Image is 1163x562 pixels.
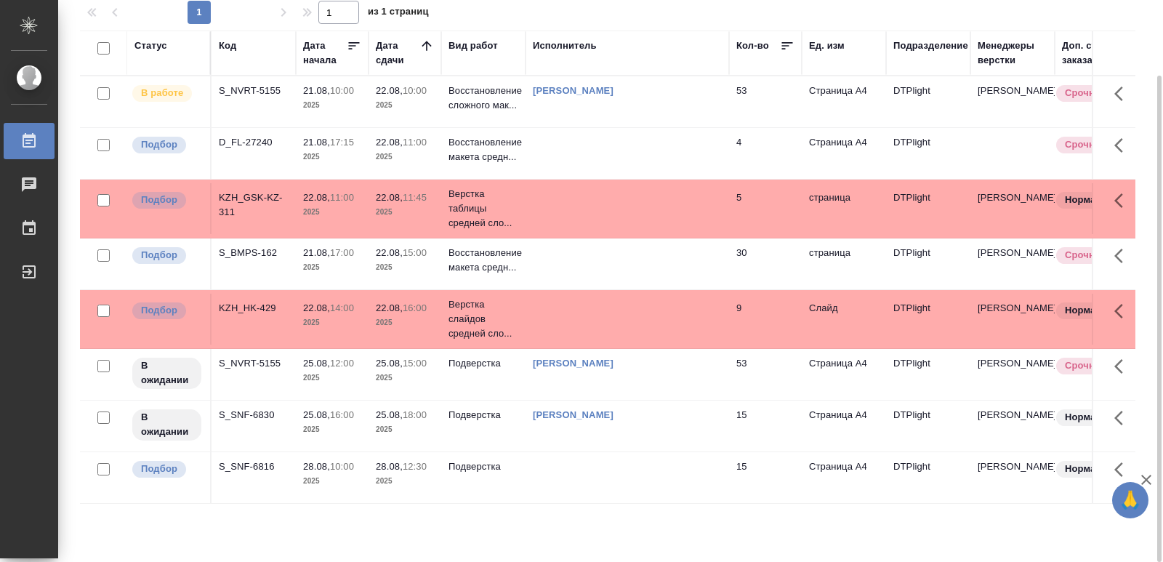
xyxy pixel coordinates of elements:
p: 22.08, [303,192,330,203]
td: Слайд [802,294,886,345]
div: S_BMPS-162 [219,246,289,260]
p: 11:00 [403,137,427,148]
p: 2025 [303,205,361,220]
p: 2025 [303,98,361,113]
div: Можно подбирать исполнителей [131,301,203,321]
p: 2025 [376,422,434,437]
div: Статус [134,39,167,53]
p: 12:30 [403,461,427,472]
td: Страница А4 [802,401,886,451]
p: В ожидании [141,410,193,439]
p: 17:15 [330,137,354,148]
p: 2025 [376,316,434,330]
p: 2025 [303,371,361,385]
p: 21.08, [303,85,330,96]
div: Доп. статус заказа [1062,39,1138,68]
button: Здесь прячутся важные кнопки [1106,452,1140,487]
div: Исполнитель выполняет работу [131,84,203,103]
p: 2025 [303,150,361,164]
p: 2025 [376,98,434,113]
p: Подбор [141,248,177,262]
p: Восстановление макета средн... [448,135,518,164]
td: страница [802,183,886,234]
div: Ед. изм [809,39,845,53]
div: Код [219,39,236,53]
p: Верстка таблицы средней сло... [448,187,518,230]
p: 18:00 [403,409,427,420]
p: 25.08, [303,358,330,369]
td: Страница А4 [802,128,886,179]
td: DTPlight [886,128,970,179]
p: Подбор [141,462,177,476]
td: DTPlight [886,452,970,503]
td: DTPlight [886,76,970,127]
p: 28.08, [303,461,330,472]
p: Нормальный [1065,462,1127,476]
p: 2025 [376,474,434,489]
p: Подверстка [448,356,518,371]
p: 16:00 [330,409,354,420]
button: Здесь прячутся важные кнопки [1106,349,1140,384]
td: 30 [729,238,802,289]
button: Здесь прячутся важные кнопки [1106,401,1140,435]
p: [PERSON_NAME] [978,190,1047,205]
p: 14:00 [330,302,354,313]
p: 25.08, [376,358,403,369]
p: Срочный [1065,248,1108,262]
td: 4 [729,128,802,179]
div: Подразделение [893,39,968,53]
button: Здесь прячутся важные кнопки [1106,128,1140,163]
div: Исполнитель назначен, приступать к работе пока рано [131,408,203,442]
td: 15 [729,452,802,503]
p: Подбор [141,137,177,152]
p: 2025 [303,422,361,437]
p: 25.08, [303,409,330,420]
p: В работе [141,86,183,100]
td: 9 [729,294,802,345]
p: В ожидании [141,358,193,388]
p: 28.08, [376,461,403,472]
td: 15 [729,401,802,451]
p: 25.08, [376,409,403,420]
p: 16:00 [403,302,427,313]
div: Кол-во [736,39,769,53]
td: DTPlight [886,401,970,451]
button: Здесь прячутся важные кнопки [1106,294,1140,329]
p: [PERSON_NAME] [978,459,1047,474]
p: Восстановление сложного мак... [448,84,518,113]
p: 10:00 [330,85,354,96]
p: 21.08, [303,137,330,148]
p: Нормальный [1065,303,1127,318]
td: DTPlight [886,294,970,345]
div: Вид работ [448,39,498,53]
button: Здесь прячутся важные кнопки [1106,183,1140,218]
div: Дата начала [303,39,347,68]
p: 22.08, [303,302,330,313]
p: 11:00 [330,192,354,203]
a: [PERSON_NAME] [533,409,613,420]
div: D_FL-27240 [219,135,289,150]
p: 17:00 [330,247,354,258]
td: Страница А4 [802,349,886,400]
p: 11:45 [403,192,427,203]
p: 2025 [376,260,434,275]
span: из 1 страниц [368,3,429,24]
p: [PERSON_NAME] [978,408,1047,422]
td: 53 [729,349,802,400]
p: 12:00 [330,358,354,369]
p: 22.08, [376,302,403,313]
div: S_SNF-6830 [219,408,289,422]
td: 53 [729,76,802,127]
p: Подбор [141,193,177,207]
div: Дата сдачи [376,39,419,68]
p: 15:00 [403,247,427,258]
td: 5 [729,183,802,234]
p: Верстка слайдов средней сло... [448,297,518,341]
div: Можно подбирать исполнителей [131,190,203,210]
p: Нормальный [1065,193,1127,207]
p: [PERSON_NAME] [978,301,1047,316]
td: Страница А4 [802,76,886,127]
p: 22.08, [376,247,403,258]
p: [PERSON_NAME] [978,356,1047,371]
p: Нормальный [1065,410,1127,425]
